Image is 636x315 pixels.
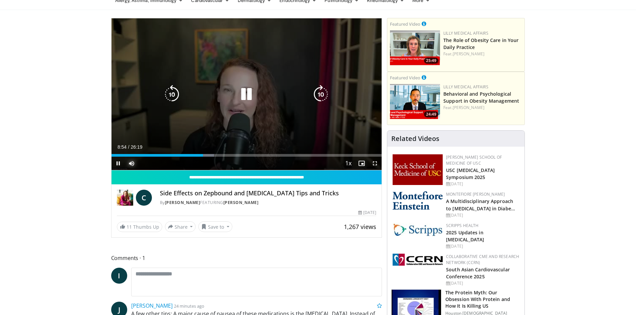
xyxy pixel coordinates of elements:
small: 24 minutes ago [174,303,204,309]
video-js: Video Player [112,18,382,170]
a: Lilly Medical Affairs [443,84,488,90]
a: 25:49 [390,30,440,65]
h4: Related Videos [391,135,439,143]
div: [DATE] [446,212,519,218]
a: [PERSON_NAME] [223,200,259,205]
a: [PERSON_NAME] [453,105,484,110]
img: 7b941f1f-d101-407a-8bfa-07bd47db01ba.png.150x105_q85_autocrop_double_scale_upscale_version-0.2.jpg [393,154,443,185]
a: Collaborative CME and Research Network (CCRN) [446,254,519,265]
h4: Side Effects on Zepbound and [MEDICAL_DATA] Tips and Tricks [160,190,376,197]
img: b0142b4c-93a1-4b58-8f91-5265c282693c.png.150x105_q85_autocrop_double_scale_upscale_version-0.2.png [393,191,443,210]
span: / [128,144,130,150]
a: USC [MEDICAL_DATA] Symposium 2025 [446,167,495,180]
a: A Multidisciplinary Approach to [MEDICAL_DATA] in Diabe… [446,198,515,211]
div: Feat. [443,51,522,57]
a: [PERSON_NAME] [165,200,200,205]
a: 2025 Updates in [MEDICAL_DATA] [446,229,484,243]
button: Enable picture-in-picture mode [355,157,368,170]
img: e1208b6b-349f-4914-9dd7-f97803bdbf1d.png.150x105_q85_crop-smart_upscale.png [390,30,440,65]
span: 25:49 [424,58,438,64]
div: [DATE] [446,280,519,286]
span: 1,267 views [344,223,376,231]
a: 24:49 [390,84,440,119]
a: [PERSON_NAME] [131,302,173,309]
div: By FEATURING [160,200,376,206]
img: ba3304f6-7838-4e41-9c0f-2e31ebde6754.png.150x105_q85_crop-smart_upscale.png [390,84,440,119]
button: Share [165,221,196,232]
a: Scripps Health [446,223,478,228]
button: Playback Rate [342,157,355,170]
img: a04ee3ba-8487-4636-b0fb-5e8d268f3737.png.150x105_q85_autocrop_double_scale_upscale_version-0.2.png [393,254,443,266]
a: Montefiore [PERSON_NAME] [446,191,505,197]
a: Lilly Medical Affairs [443,30,488,36]
div: Feat. [443,105,522,111]
a: [PERSON_NAME] [453,51,484,57]
a: C [136,190,152,206]
button: Fullscreen [368,157,382,170]
a: Behavioral and Psychological Support in Obesity Management [443,91,519,104]
span: 11 [127,224,132,230]
div: [DATE] [446,243,519,249]
span: 24:49 [424,111,438,117]
span: 8:54 [118,144,127,150]
h3: The Protein Myth: Our Obsession With Protein and How It Is Killing US [445,289,520,309]
button: Pause [112,157,125,170]
a: The Role of Obesity Care in Your Daily Practice [443,37,518,50]
img: Dr. Carolynn Francavilla [117,190,133,206]
img: c9f2b0b7-b02a-4276-a72a-b0cbb4230bc1.jpg.150x105_q85_autocrop_double_scale_upscale_version-0.2.jpg [393,223,443,236]
small: Featured Video [390,21,420,27]
span: 26:19 [131,144,142,150]
button: Mute [125,157,138,170]
button: Save to [198,221,232,232]
span: Comments 1 [111,254,382,262]
a: South Asian Cardiovascular Conference 2025 [446,266,510,280]
div: [DATE] [446,181,519,187]
a: 11 Thumbs Up [117,222,162,232]
small: Featured Video [390,75,420,81]
div: Progress Bar [112,154,382,157]
a: I [111,268,127,284]
div: [DATE] [358,210,376,216]
a: [PERSON_NAME] School of Medicine of USC [446,154,502,166]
